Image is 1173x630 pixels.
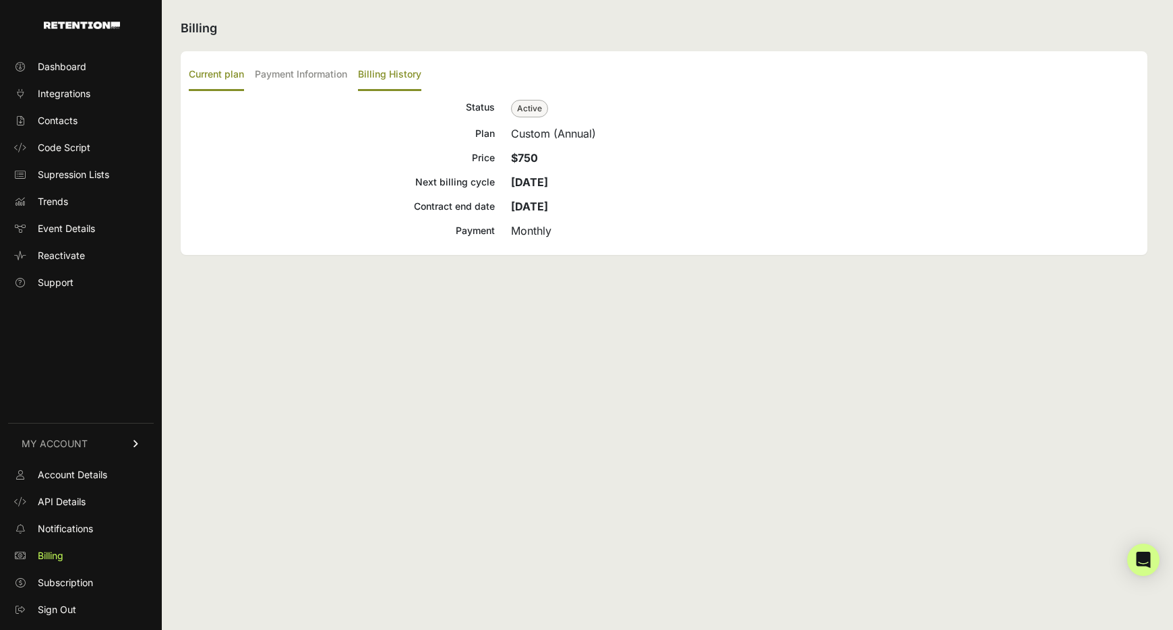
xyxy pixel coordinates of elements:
span: Trends [38,195,68,208]
strong: $750 [511,151,538,165]
div: Price [189,150,495,166]
div: Plan [189,125,495,142]
span: Notifications [38,522,93,536]
a: Contacts [8,110,154,132]
a: Integrations [8,83,154,105]
a: Event Details [8,218,154,239]
span: Account Details [38,468,107,482]
span: Integrations [38,87,90,101]
a: Code Script [8,137,154,159]
label: Current plan [189,59,244,91]
a: Subscription [8,572,154,594]
label: Billing History [358,59,421,91]
div: Monthly [511,223,1139,239]
div: Payment [189,223,495,239]
span: MY ACCOUNT [22,437,88,451]
div: Contract end date [189,198,495,214]
span: Active [511,100,548,117]
strong: [DATE] [511,200,548,213]
div: Open Intercom Messenger [1127,544,1160,576]
span: Support [38,276,73,289]
div: Status [189,99,495,117]
span: Subscription [38,576,93,590]
div: Next billing cycle [189,174,495,190]
span: Sign Out [38,603,76,617]
span: Contacts [38,114,78,127]
span: Event Details [38,222,95,235]
a: MY ACCOUNT [8,423,154,464]
a: Support [8,272,154,293]
div: Custom (Annual) [511,125,1139,142]
span: Supression Lists [38,168,109,181]
label: Payment Information [255,59,347,91]
a: Supression Lists [8,164,154,185]
span: API Details [38,495,86,509]
span: Reactivate [38,249,85,262]
a: Trends [8,191,154,212]
a: Sign Out [8,599,154,621]
a: Dashboard [8,56,154,78]
a: Reactivate [8,245,154,266]
span: Billing [38,549,63,563]
img: Retention.com [44,22,120,29]
a: Account Details [8,464,154,486]
a: Notifications [8,518,154,540]
span: Code Script [38,141,90,154]
h2: Billing [181,19,1147,38]
a: Billing [8,545,154,567]
strong: [DATE] [511,175,548,189]
a: API Details [8,491,154,513]
span: Dashboard [38,60,86,74]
